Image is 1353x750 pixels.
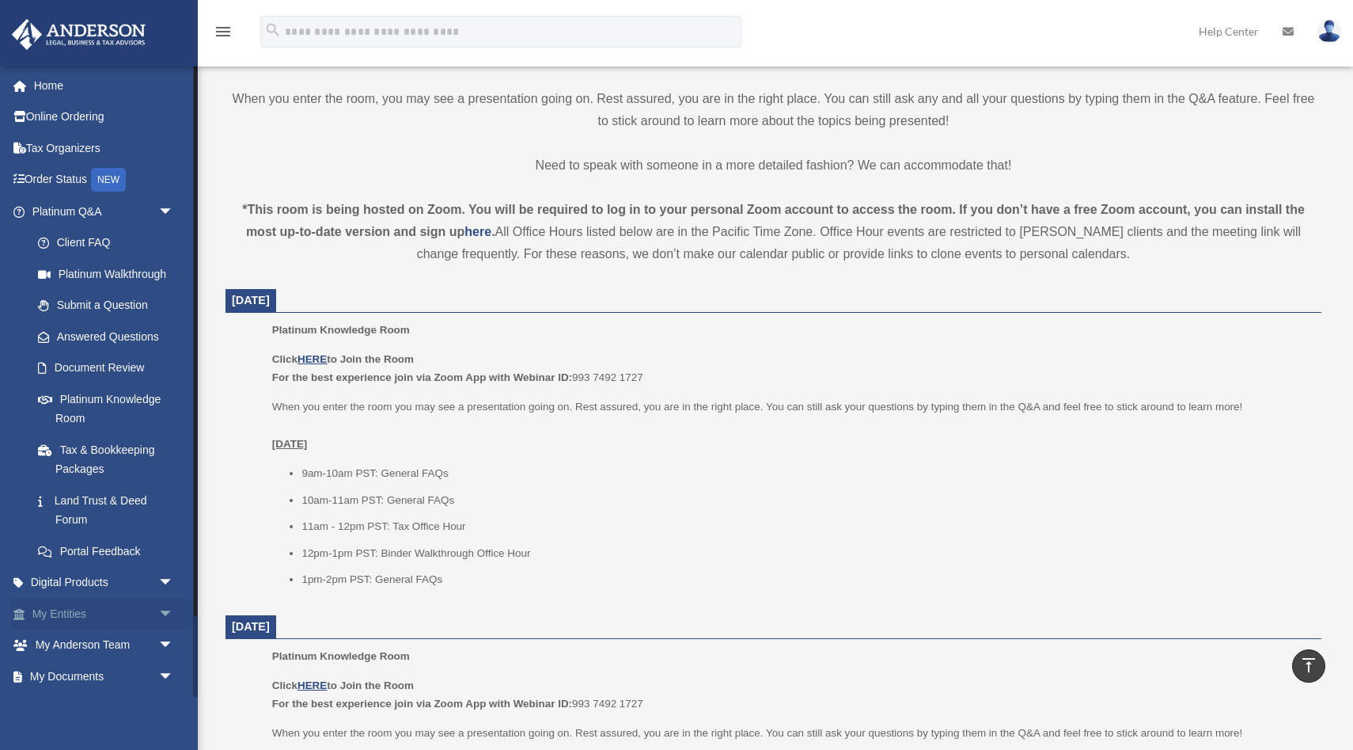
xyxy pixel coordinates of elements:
[464,225,491,238] a: here
[301,491,1310,510] li: 10am-11am PST: General FAQs
[272,324,410,336] span: Platinum Knowledge Room
[225,154,1321,177] p: Need to speak with someone in a more detailed fashion? We can accommodate that!
[22,290,198,322] a: Submit a Question
[301,544,1310,563] li: 12pm-1pm PST: Binder Walkthrough Office Hour
[22,321,198,352] a: Answered Questions
[301,464,1310,483] li: 9am-10am PST: General FAQs
[11,630,198,661] a: My Anderson Teamarrow_drop_down
[232,294,270,306] span: [DATE]
[11,598,198,630] a: My Entitiesarrow_drop_down
[264,21,282,39] i: search
[272,350,1310,387] p: 993 7492 1727
[298,680,327,691] a: HERE
[225,199,1321,265] div: All Office Hours listed below are in the Pacific Time Zone. Office Hour events are restricted to ...
[298,353,327,365] a: HERE
[91,168,126,192] div: NEW
[272,371,572,383] b: For the best experience join via Zoom App with Webinar ID:
[272,438,308,450] u: [DATE]
[225,88,1321,132] p: When you enter the room, you may see a presentation going on. Rest assured, you are in the right ...
[22,227,198,259] a: Client FAQ
[214,28,233,41] a: menu
[272,724,1310,743] p: When you enter the room you may see a presentation going on. Rest assured, you are in the right p...
[11,101,198,133] a: Online Ordering
[11,164,198,196] a: Order StatusNEW
[22,352,198,384] a: Document Review
[272,676,1310,714] p: 993 7492 1727
[491,225,495,238] strong: .
[158,661,190,693] span: arrow_drop_down
[301,570,1310,589] li: 1pm-2pm PST: General FAQs
[11,661,198,692] a: My Documentsarrow_drop_down
[1299,656,1318,675] i: vertical_align_top
[22,258,198,290] a: Platinum Walkthrough
[232,620,270,633] span: [DATE]
[11,692,198,724] a: Online Learningarrow_drop_down
[22,383,190,434] a: Platinum Knowledge Room
[158,196,190,228] span: arrow_drop_down
[242,203,1305,238] strong: *This room is being hosted on Zoom. You will be required to log in to your personal Zoom account ...
[11,70,198,101] a: Home
[301,517,1310,536] li: 11am - 12pm PST: Tax Office Hour
[158,567,190,600] span: arrow_drop_down
[158,598,190,630] span: arrow_drop_down
[272,398,1310,454] p: When you enter the room you may see a presentation going on. Rest assured, you are in the right p...
[272,353,414,365] b: Click to Join the Room
[272,650,410,662] span: Platinum Knowledge Room
[11,196,198,227] a: Platinum Q&Aarrow_drop_down
[214,22,233,41] i: menu
[272,680,414,691] b: Click to Join the Room
[158,630,190,662] span: arrow_drop_down
[272,698,572,710] b: For the best experience join via Zoom App with Webinar ID:
[1317,20,1341,43] img: User Pic
[11,567,198,599] a: Digital Productsarrow_drop_down
[11,132,198,164] a: Tax Organizers
[22,485,198,535] a: Land Trust & Deed Forum
[22,535,198,567] a: Portal Feedback
[22,434,198,485] a: Tax & Bookkeeping Packages
[158,692,190,725] span: arrow_drop_down
[1292,649,1325,683] a: vertical_align_top
[7,19,150,50] img: Anderson Advisors Platinum Portal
